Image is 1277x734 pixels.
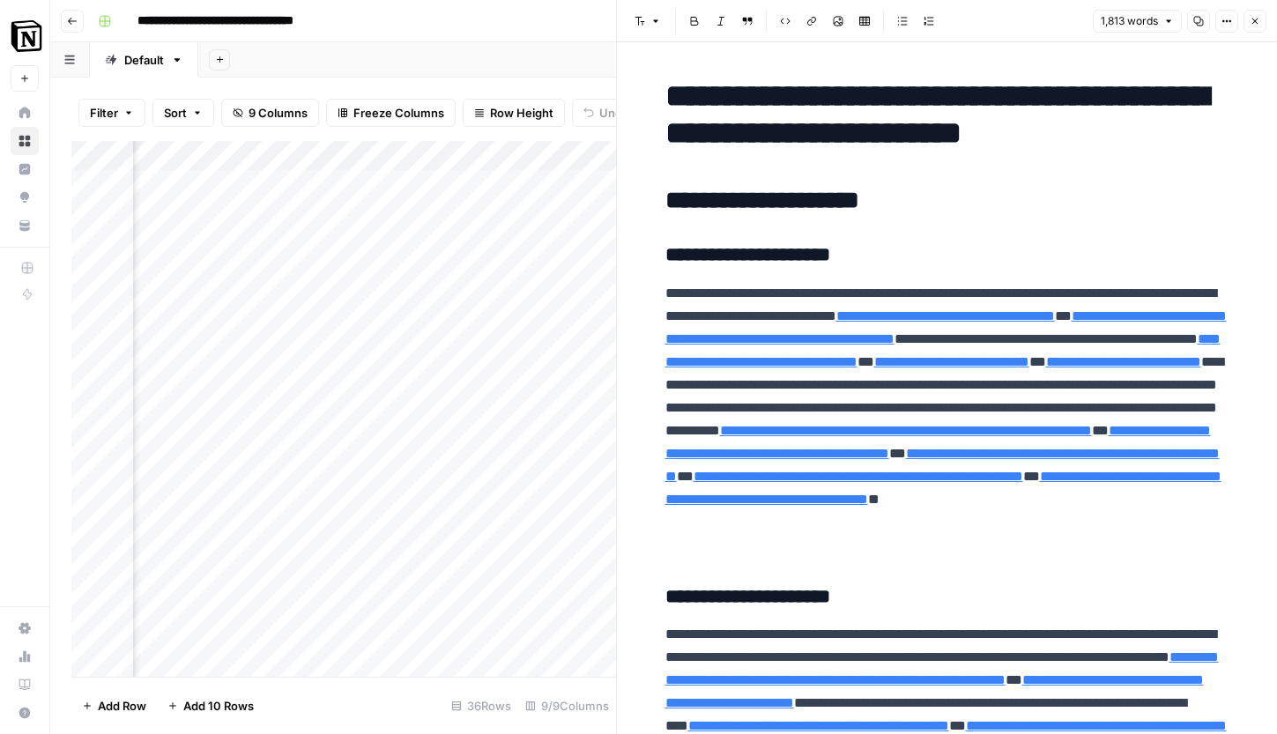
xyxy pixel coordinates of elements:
button: Undo [572,99,641,127]
a: Browse [11,127,39,155]
button: Freeze Columns [326,99,456,127]
div: Default [124,51,164,69]
a: Learning Hub [11,671,39,699]
span: Filter [90,104,118,122]
span: Row Height [490,104,553,122]
a: Home [11,99,39,127]
a: Settings [11,614,39,642]
button: Add 10 Rows [157,692,264,720]
span: 9 Columns [249,104,308,122]
button: Help + Support [11,699,39,727]
a: Insights [11,155,39,183]
span: Freeze Columns [353,104,444,122]
a: Usage [11,642,39,671]
button: 1,813 words [1093,10,1182,33]
button: Sort [152,99,214,127]
span: Sort [164,104,187,122]
img: Notion Logo [11,20,42,52]
a: Default [90,42,198,78]
button: Row Height [463,99,565,127]
button: Filter [78,99,145,127]
a: Opportunities [11,183,39,211]
span: Undo [599,104,629,122]
span: 1,813 words [1101,13,1158,29]
button: Workspace: Notion [11,14,39,58]
span: Add Row [98,697,146,715]
button: Add Row [71,692,157,720]
div: 36 Rows [444,692,518,720]
div: 9/9 Columns [518,692,616,720]
a: Your Data [11,211,39,240]
span: Add 10 Rows [183,697,254,715]
button: 9 Columns [221,99,319,127]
